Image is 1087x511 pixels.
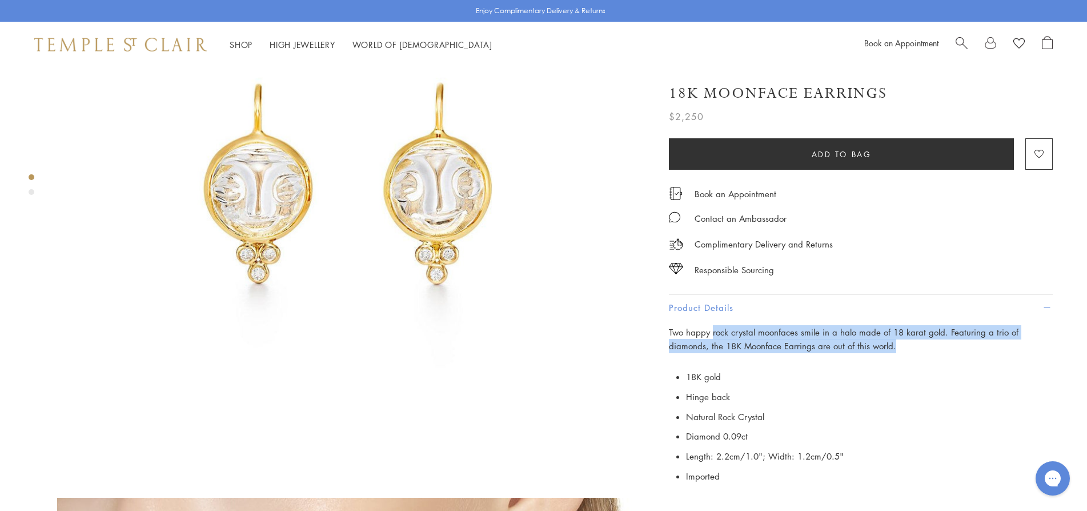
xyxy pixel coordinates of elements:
span: Two happy rock crystal moonfaces smile in a halo made of 18 karat gold. Featuring a trio of diamo... [669,326,1018,352]
div: Product gallery navigation [29,171,34,204]
span: Length: 2.2cm/1.0"; Width: 1.2cm/0.5" [686,450,844,462]
img: Temple St. Clair [34,38,207,51]
a: Book an Appointment [864,37,938,49]
span: Add to bag [812,148,872,161]
h1: 18K Moonface Earrings [669,83,887,103]
a: View Wishlist [1013,36,1025,53]
img: icon_delivery.svg [669,237,683,251]
a: Book an Appointment [695,187,776,200]
span: 18K gold [686,371,721,382]
iframe: Gorgias live chat messenger [1030,457,1076,500]
button: Product Details [669,295,1053,321]
img: icon_appointment.svg [669,187,683,200]
a: ShopShop [230,39,252,50]
img: MessageIcon-01_2.svg [669,211,680,223]
a: World of [DEMOGRAPHIC_DATA]World of [DEMOGRAPHIC_DATA] [352,39,492,50]
span: $2,250 [669,109,704,124]
a: Open Shopping Bag [1042,36,1053,53]
div: Responsible Sourcing [695,263,774,277]
img: icon_sourcing.svg [669,263,683,274]
span: Diamond 0.09ct [686,430,748,442]
button: Add to bag [669,138,1014,170]
a: Search [956,36,968,53]
a: High JewelleryHigh Jewellery [270,39,335,50]
p: Complimentary Delivery and Returns [695,237,833,251]
div: Contact an Ambassador [695,211,787,226]
nav: Main navigation [230,38,492,52]
span: Imported [686,470,720,482]
span: Natural Rock Crystal [686,411,764,422]
span: Hinge back [686,391,730,402]
p: Enjoy Complimentary Delivery & Returns [476,5,605,17]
